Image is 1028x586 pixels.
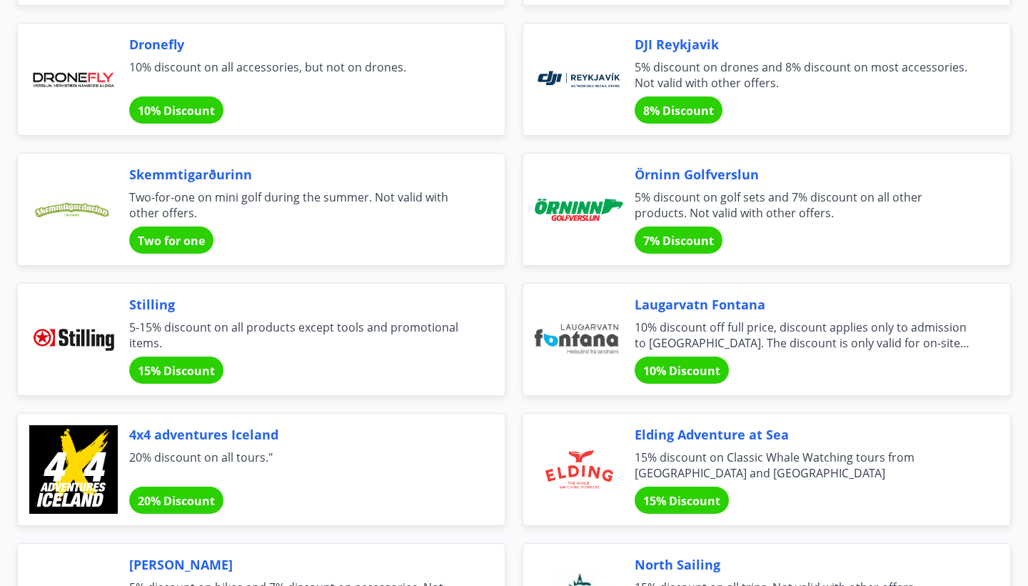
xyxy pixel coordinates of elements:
[129,35,470,54] span: Dronefly
[635,295,976,314] span: Laugarvatn Fontana
[643,103,714,119] span: 8% Discount
[643,363,720,379] span: 10% Discount
[129,189,470,221] span: Two-for-one on mini golf during the summer. Not valid with other offers.
[129,165,470,184] span: Skemmtigarðurinn
[635,59,976,91] span: 5% discount on drones and 8% discount on most accessories. Not valid with other offers.
[129,59,470,91] span: 10% discount on all accessories, but not on drones.
[643,233,714,249] span: 7% Discount
[138,103,215,119] span: 10% Discount
[635,165,976,184] span: Örninn Golfverslun
[129,295,470,314] span: Stilling
[635,189,976,221] span: 5% discount on golf sets and 7% discount on all other products. Not valid with other offers.
[635,425,976,444] span: Elding Adventure at Sea
[635,35,976,54] span: DJI Reykjavik
[138,233,205,249] span: Two for one
[138,363,215,379] span: 15% Discount
[129,450,470,481] span: 20% discount on all tours."
[129,319,470,351] span: 5-15% discount on all products except tools and promotional items.
[643,493,720,509] span: 15% Discount
[635,319,976,351] span: 10% discount off full price, discount applies only to admission to [GEOGRAPHIC_DATA]. The discoun...
[129,425,470,444] span: 4x4 adventures Iceland
[129,555,470,574] span: [PERSON_NAME]
[138,493,215,509] span: 20% Discount
[635,450,976,481] span: 15% discount on Classic Whale Watching tours from [GEOGRAPHIC_DATA] and [GEOGRAPHIC_DATA]
[635,555,976,574] span: North Sailing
